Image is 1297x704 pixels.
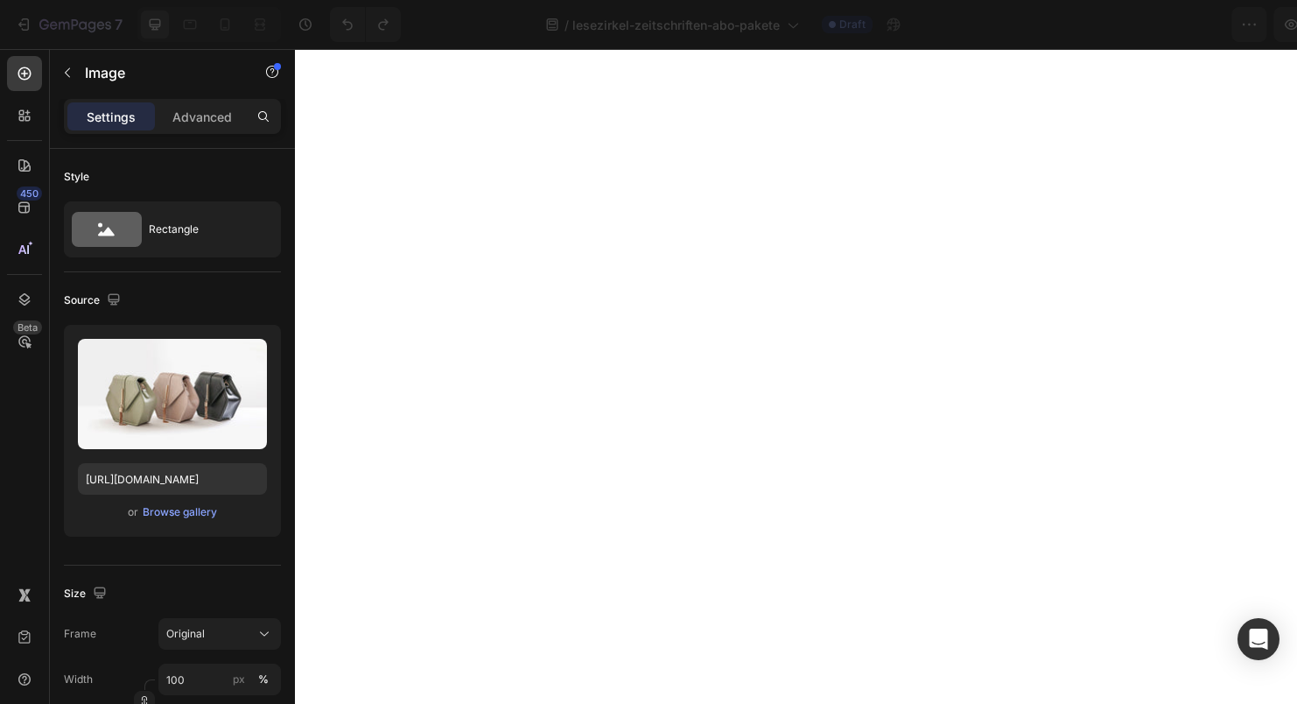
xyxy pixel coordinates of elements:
[149,209,256,250] div: Rectangle
[78,463,267,495] input: https://example.com/image.jpg
[228,669,249,690] button: %
[839,17,866,32] span: Draft
[1181,7,1254,42] button: Publish
[158,664,281,695] input: px%
[128,502,138,523] span: or
[142,503,218,521] button: Browse gallery
[78,339,267,449] img: preview-image
[233,672,245,687] div: px
[64,289,124,313] div: Source
[143,504,217,520] div: Browse gallery
[115,14,123,35] p: 7
[64,169,89,185] div: Style
[17,187,42,201] div: 450
[172,108,232,126] p: Advanced
[166,626,205,642] span: Original
[64,582,110,606] div: Size
[564,16,569,34] span: /
[1237,618,1279,660] div: Open Intercom Messenger
[87,108,136,126] p: Settings
[64,672,93,687] label: Width
[64,626,96,642] label: Frame
[258,672,269,687] div: %
[295,49,1297,704] iframe: Design area
[1116,7,1174,42] button: Save
[7,7,130,42] button: 7
[1195,16,1239,34] div: Publish
[85,62,234,83] p: Image
[572,16,780,34] span: lesezirkel-zeitschriften-abo-pakete
[13,320,42,334] div: Beta
[158,618,281,650] button: Original
[330,7,401,42] div: Undo/Redo
[253,669,274,690] button: px
[1131,18,1160,32] span: Save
